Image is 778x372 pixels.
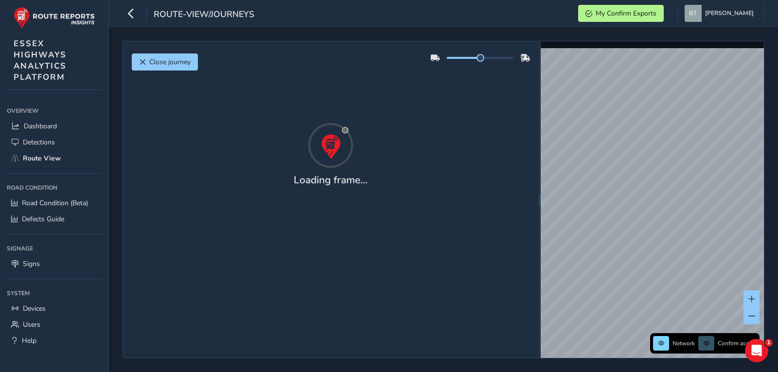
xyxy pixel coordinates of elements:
div: System [7,286,102,301]
span: Defects Guide [22,214,64,224]
img: diamond-layout [685,5,702,22]
span: ESSEX HIGHWAYS ANALYTICS PLATFORM [14,38,67,83]
a: Help [7,333,102,349]
span: Road Condition (Beta) [22,198,88,208]
img: rr logo [14,7,95,29]
button: My Confirm Exports [578,5,664,22]
a: Route View [7,150,102,166]
span: 1 [765,339,773,347]
iframe: Intercom live chat [745,339,768,362]
h4: Loading frame... [294,174,368,186]
a: Dashboard [7,118,102,134]
span: Devices [23,304,46,313]
div: Signage [7,241,102,256]
span: [PERSON_NAME] [705,5,754,22]
a: Road Condition (Beta) [7,195,102,211]
button: Close journey [132,53,198,71]
a: Defects Guide [7,211,102,227]
span: Detections [23,138,55,147]
a: Users [7,317,102,333]
div: Road Condition [7,180,102,195]
button: [PERSON_NAME] [685,5,757,22]
span: Dashboard [24,122,57,131]
span: Route View [23,154,61,163]
span: Network [672,339,695,347]
span: Signs [23,259,40,268]
a: Signs [7,256,102,272]
span: Close journey [149,57,191,67]
span: route-view/journeys [154,8,254,22]
div: Overview [7,104,102,118]
span: Users [23,320,40,329]
span: My Confirm Exports [596,9,656,18]
a: Devices [7,301,102,317]
span: Help [22,336,36,345]
a: Detections [7,134,102,150]
span: Confirm assets [718,339,757,347]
